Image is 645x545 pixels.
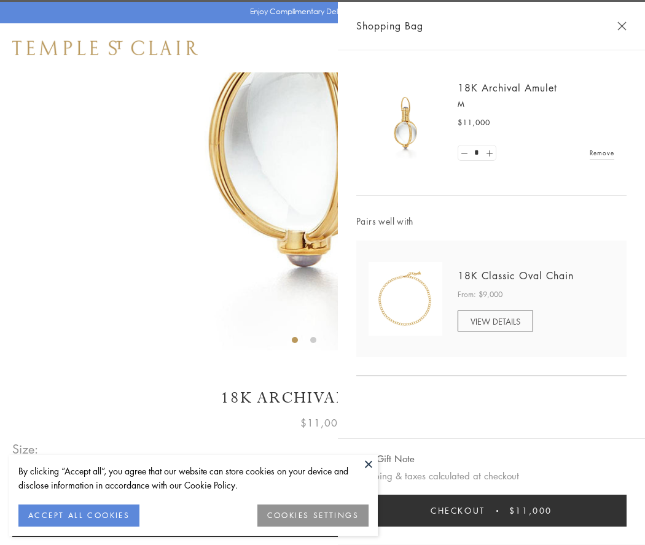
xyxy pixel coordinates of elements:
[458,81,557,95] a: 18K Archival Amulet
[18,504,139,527] button: ACCEPT ALL COOKIES
[250,6,389,18] p: Enjoy Complimentary Delivery & Returns
[12,41,198,55] img: Temple St. Clair
[12,439,39,459] span: Size:
[471,315,520,327] span: VIEW DETAILS
[369,86,442,160] img: 18K Archival Amulet
[458,269,574,282] a: 18K Classic Oval Chain
[356,451,415,466] button: Add Gift Note
[483,145,495,161] a: Set quantity to 2
[257,504,369,527] button: COOKIES SETTINGS
[431,504,485,517] span: Checkout
[458,145,471,161] a: Set quantity to 0
[300,415,345,431] span: $11,000
[458,311,533,331] a: VIEW DETAILS
[458,98,614,110] p: M
[590,146,614,160] a: Remove
[356,18,423,34] span: Shopping Bag
[458,288,502,301] span: From: $9,000
[458,117,490,129] span: $11,000
[356,495,627,527] button: Checkout $11,000
[12,387,633,409] h1: 18K Archival Amulet
[369,262,442,336] img: N88865-OV18
[617,21,627,31] button: Close Shopping Bag
[509,504,552,517] span: $11,000
[356,468,627,484] p: Shipping & taxes calculated at checkout
[18,464,369,492] div: By clicking “Accept all”, you agree that our website can store cookies on your device and disclos...
[356,214,627,228] span: Pairs well with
